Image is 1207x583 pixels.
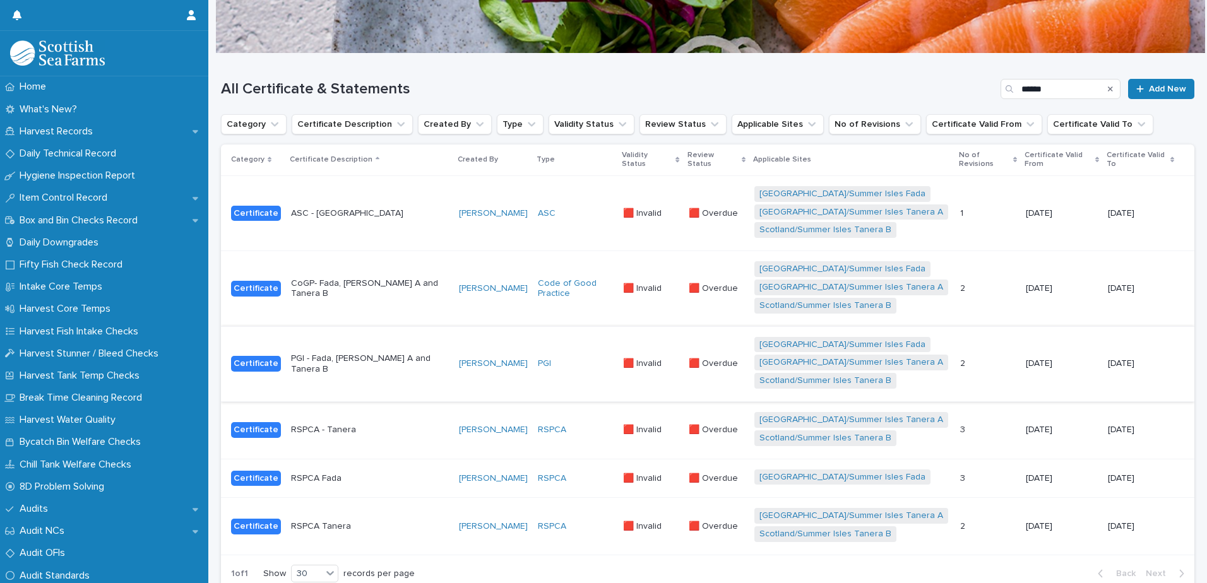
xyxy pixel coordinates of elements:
[959,148,1009,172] p: No of Revisions
[292,114,413,134] button: Certificate Description
[15,570,100,582] p: Audit Standards
[15,303,121,315] p: Harvest Core Temps
[759,357,943,368] a: [GEOGRAPHIC_DATA]/Summer Isles Tanera A
[15,170,145,182] p: Hygiene Inspection Report
[291,473,449,484] p: RSPCA Fada
[221,80,996,98] h1: All Certificate & Statements
[759,207,943,218] a: [GEOGRAPHIC_DATA]/Summer Isles Tanera A
[231,356,281,372] div: Certificate
[15,414,126,426] p: Harvest Water Quality
[221,114,287,134] button: Category
[459,425,528,435] a: [PERSON_NAME]
[759,189,925,199] a: [GEOGRAPHIC_DATA]/Summer Isles Fada
[15,237,109,249] p: Daily Downgrades
[1026,358,1098,369] p: [DATE]
[759,225,891,235] a: Scotland/Summer Isles Tanera B
[291,425,449,435] p: RSPCA - Tanera
[231,519,281,534] div: Certificate
[1088,568,1141,579] button: Back
[15,392,152,404] p: Break Time Cleaning Record
[759,264,925,274] a: [GEOGRAPHIC_DATA]/Summer Isles Fada
[1108,358,1174,369] p: [DATE]
[960,519,968,532] p: 2
[231,422,281,438] div: Certificate
[15,503,58,515] p: Audits
[1026,208,1098,219] p: [DATE]
[15,192,117,204] p: Item Control Record
[10,40,105,66] img: mMrefqRFQpe26GRNOUkG
[1108,425,1174,435] p: [DATE]
[1149,85,1186,93] span: Add New
[753,153,811,167] p: Applicable Sites
[1025,148,1091,172] p: Certificate Valid From
[15,103,87,115] p: What's New?
[732,114,824,134] button: Applicable Sites
[689,281,740,294] p: 🟥 Overdue
[292,567,322,580] div: 30
[1128,79,1194,99] a: Add New
[538,473,566,484] a: RSPCA
[458,153,498,167] p: Created By
[1026,473,1098,484] p: [DATE]
[623,356,664,369] p: 🟥 Invalid
[960,206,966,219] p: 1
[1108,208,1174,219] p: [DATE]
[291,278,449,300] p: CoGP- Fada, [PERSON_NAME] A and Tanera B
[1108,473,1174,484] p: [DATE]
[759,300,891,311] a: Scotland/Summer Isles Tanera B
[1001,79,1121,99] input: Search
[459,473,528,484] a: [PERSON_NAME]
[231,471,281,486] div: Certificate
[15,436,151,448] p: Bycatch Bin Welfare Checks
[291,521,449,532] p: RSPCA Tanera
[221,175,1194,250] tr: CertificateASC - [GEOGRAPHIC_DATA][PERSON_NAME] ASC 🟥 Invalid🟥 Invalid 🟥 Overdue🟥 Overdue [GEOGRA...
[537,153,555,167] p: Type
[15,370,150,382] p: Harvest Tank Temp Checks
[221,498,1194,555] tr: CertificateRSPCA Tanera[PERSON_NAME] RSPCA 🟥 Invalid🟥 Invalid 🟥 Overdue🟥 Overdue [GEOGRAPHIC_DATA...
[759,472,925,483] a: [GEOGRAPHIC_DATA]/Summer Isles Fada
[459,358,528,369] a: [PERSON_NAME]
[960,281,968,294] p: 2
[623,422,664,435] p: 🟥 Invalid
[759,433,891,444] a: Scotland/Summer Isles Tanera B
[1107,148,1167,172] p: Certificate Valid To
[623,281,664,294] p: 🟥 Invalid
[1108,283,1174,294] p: [DATE]
[759,282,943,293] a: [GEOGRAPHIC_DATA]/Summer Isles Tanera A
[15,326,148,338] p: Harvest Fish Intake Checks
[1109,569,1136,578] span: Back
[622,148,672,172] p: Validity Status
[538,425,566,435] a: RSPCA
[15,459,141,471] p: Chill Tank Welfare Checks
[623,471,664,484] p: 🟥 Invalid
[689,356,740,369] p: 🟥 Overdue
[538,358,551,369] a: PGI
[538,278,613,300] a: Code of Good Practice
[221,251,1194,326] tr: CertificateCoGP- Fada, [PERSON_NAME] A and Tanera B[PERSON_NAME] Code of Good Practice 🟥 Invalid🟥...
[538,521,566,532] a: RSPCA
[759,339,925,350] a: [GEOGRAPHIC_DATA]/Summer Isles Fada
[497,114,544,134] button: Type
[290,153,372,167] p: Certificate Description
[759,510,943,521] a: [GEOGRAPHIC_DATA]/Summer Isles Tanera A
[343,568,415,579] p: records per page
[15,348,169,360] p: Harvest Stunner / Bleed Checks
[759,415,943,425] a: [GEOGRAPHIC_DATA]/Summer Isles Tanera A
[459,283,528,294] a: [PERSON_NAME]
[689,422,740,435] p: 🟥 Overdue
[15,281,112,293] p: Intake Core Temps
[15,126,103,138] p: Harvest Records
[291,353,449,375] p: PGI - Fada, [PERSON_NAME] A and Tanera B
[263,568,286,579] p: Show
[689,519,740,532] p: 🟥 Overdue
[15,481,114,493] p: 8D Problem Solving
[231,206,281,221] div: Certificate
[459,208,528,219] a: [PERSON_NAME]
[639,114,727,134] button: Review Status
[759,375,891,386] a: Scotland/Summer Isles Tanera B
[231,153,265,167] p: Category
[15,81,56,93] p: Home
[418,114,492,134] button: Created By
[221,326,1194,401] tr: CertificatePGI - Fada, [PERSON_NAME] A and Tanera B[PERSON_NAME] PGI 🟥 Invalid🟥 Invalid 🟥 Overdue...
